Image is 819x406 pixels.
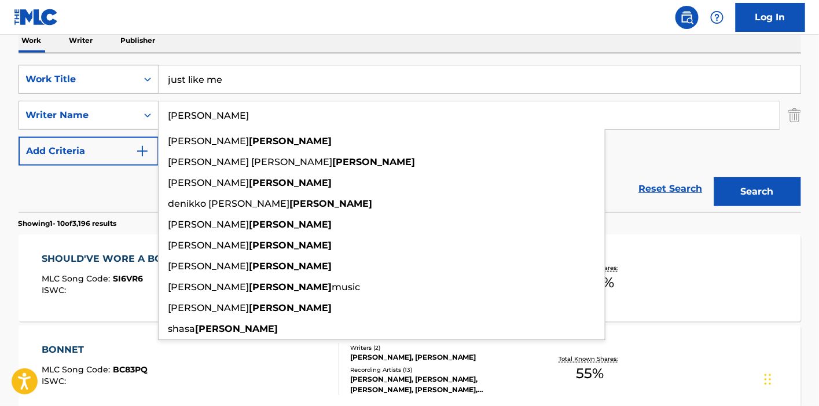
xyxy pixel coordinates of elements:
img: search [680,10,694,24]
div: [PERSON_NAME], [PERSON_NAME] [350,352,525,363]
span: [PERSON_NAME] [168,219,249,230]
a: SHOULD'VE WORE A BONNETMLC Song Code:SI6VR6ISWC:Writers (10)[PERSON_NAME], [PERSON_NAME], [PERSON... [19,235,801,321]
strong: [PERSON_NAME] [249,302,332,313]
button: Search [714,177,801,206]
strong: [PERSON_NAME] [249,219,332,230]
span: music [332,281,361,292]
iframe: Chat Widget [761,350,819,406]
strong: [PERSON_NAME] [249,177,332,188]
img: Delete Criterion [788,101,801,130]
p: Total Known Shares: [559,354,621,363]
strong: [PERSON_NAME] [249,136,332,147]
span: [PERSON_NAME] [168,261,249,272]
span: 55 % [576,363,604,384]
span: [PERSON_NAME] [168,302,249,313]
span: [PERSON_NAME] [168,177,249,188]
span: [PERSON_NAME] [168,240,249,251]
div: BONNET [42,343,148,357]
div: Recording Artists ( 13 ) [350,365,525,374]
span: ISWC : [42,285,69,295]
img: help [710,10,724,24]
div: SHOULD'VE WORE A BONNET [42,252,196,266]
div: Work Title [26,72,130,86]
strong: [PERSON_NAME] [249,281,332,292]
div: Help [706,6,729,29]
img: MLC Logo [14,9,58,25]
span: shasa [168,323,196,334]
span: MLC Song Code : [42,364,113,375]
div: Writers ( 2 ) [350,343,525,352]
span: [PERSON_NAME] [168,136,249,147]
strong: [PERSON_NAME] [333,156,416,167]
p: Showing 1 - 10 of 3,196 results [19,218,117,229]
span: MLC Song Code : [42,273,113,284]
span: BC83PQ [113,364,148,375]
a: Reset Search [633,176,708,202]
div: [PERSON_NAME], [PERSON_NAME], [PERSON_NAME], [PERSON_NAME], [PERSON_NAME] [350,374,525,395]
img: 9d2ae6d4665cec9f34b9.svg [135,144,149,158]
span: SI6VR6 [113,273,143,284]
p: Work [19,28,45,53]
span: [PERSON_NAME] [PERSON_NAME] [168,156,333,167]
form: Search Form [19,65,801,212]
strong: [PERSON_NAME] [249,240,332,251]
span: denikko [PERSON_NAME] [168,198,290,209]
strong: [PERSON_NAME] [196,323,278,334]
button: Add Criteria [19,137,159,166]
p: Publisher [117,28,159,53]
a: Public Search [675,6,699,29]
span: ISWC : [42,376,69,386]
p: Writer [66,28,97,53]
strong: [PERSON_NAME] [290,198,373,209]
a: Log In [736,3,805,32]
span: [PERSON_NAME] [168,281,249,292]
div: Writer Name [26,108,130,122]
div: Drag [765,362,772,397]
strong: [PERSON_NAME] [249,261,332,272]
